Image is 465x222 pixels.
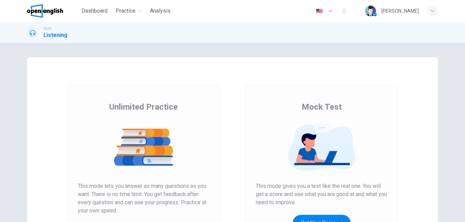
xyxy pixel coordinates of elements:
span: Practice [116,7,136,15]
button: Practice [113,5,144,17]
img: Profile picture [365,5,376,16]
span: This mode gives you a test like the real one. You will get a score and see what you are good at a... [256,182,387,207]
span: Analysis [150,7,171,15]
img: OpenEnglish logo [27,4,63,18]
span: This mode lets you answer as many questions as you want. There is no time limit. You get feedback... [78,182,209,215]
span: Dashboard [81,7,108,15]
span: Mock Test [302,101,342,112]
div: [PERSON_NAME] [381,7,419,15]
span: Unlimited Practice [109,101,178,112]
button: Dashboard [79,5,110,17]
a: OpenEnglish logo [27,4,79,18]
button: Analysis [147,5,173,17]
span: IELTS [43,26,51,31]
img: en [315,9,324,14]
h1: Listening [43,31,67,39]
